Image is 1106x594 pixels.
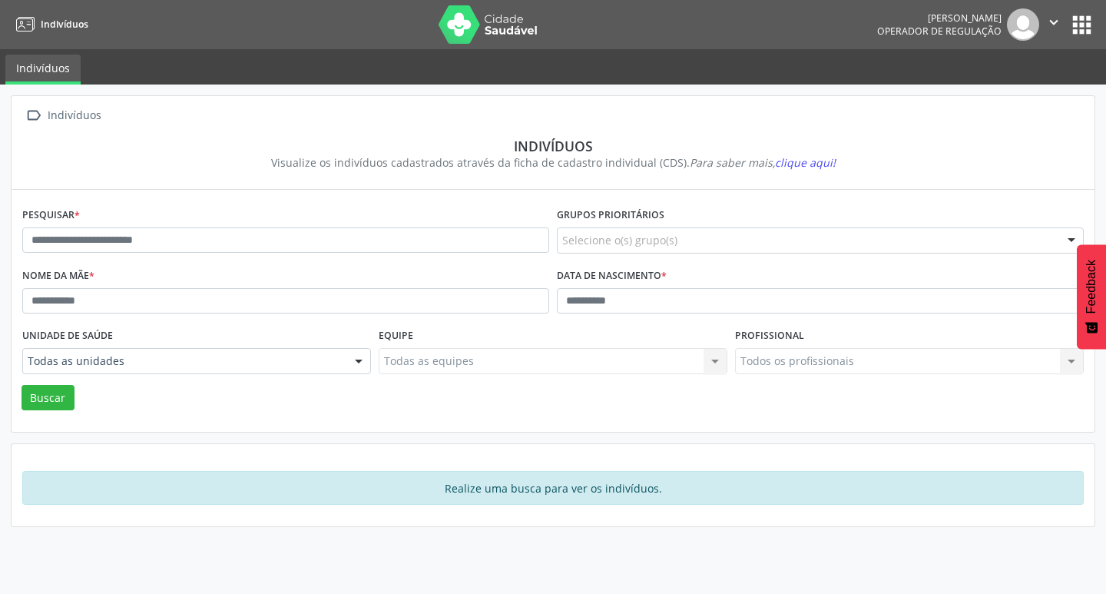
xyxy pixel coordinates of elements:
[1007,8,1039,41] img: img
[33,154,1073,171] div: Visualize os indivíduos cadastrados através da ficha de cadastro individual (CDS).
[33,138,1073,154] div: Indivíduos
[22,105,104,127] a:  Indivíduos
[877,25,1002,38] span: Operador de regulação
[11,12,88,37] a: Indivíduos
[1077,244,1106,349] button: Feedback - Mostrar pesquisa
[690,155,836,170] i: Para saber mais,
[1084,260,1098,314] span: Feedback
[557,204,664,227] label: Grupos prioritários
[5,55,81,85] a: Indivíduos
[775,155,836,170] span: clique aqui!
[1039,8,1068,41] button: 
[877,12,1002,25] div: [PERSON_NAME]
[735,324,804,348] label: Profissional
[22,385,75,411] button: Buscar
[1068,12,1095,38] button: apps
[22,204,80,227] label: Pesquisar
[22,264,94,288] label: Nome da mãe
[22,105,45,127] i: 
[45,105,104,127] div: Indivíduos
[1045,14,1062,31] i: 
[28,353,339,369] span: Todas as unidades
[557,264,667,288] label: Data de nascimento
[562,232,677,248] span: Selecione o(s) grupo(s)
[22,324,113,348] label: Unidade de saúde
[379,324,413,348] label: Equipe
[22,471,1084,505] div: Realize uma busca para ver os indivíduos.
[41,18,88,31] span: Indivíduos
